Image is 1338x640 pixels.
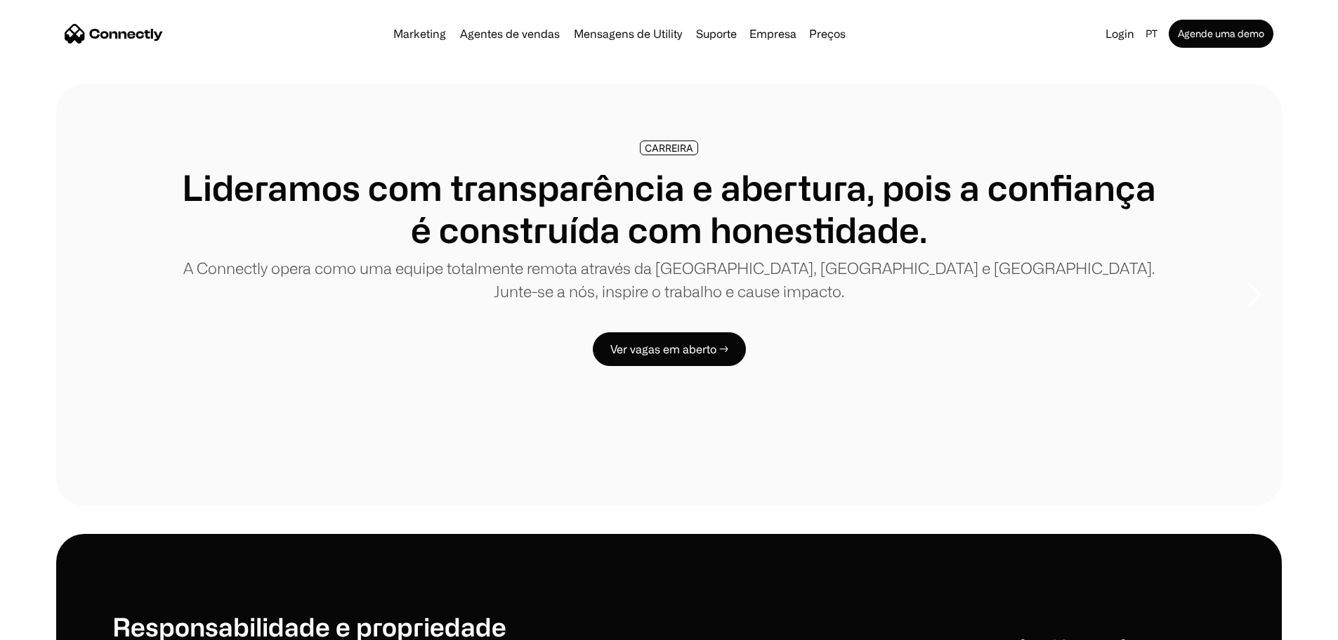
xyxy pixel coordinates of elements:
div: Empresa [749,24,796,44]
a: Ver vagas em aberto → [593,332,746,366]
a: Mensagens de Utility [568,28,688,39]
a: Agentes de vendas [454,28,565,39]
a: Marketing [388,28,452,39]
a: Login [1100,24,1140,44]
div: next slide [1226,225,1282,365]
ul: Language list [28,615,84,635]
p: A Connectly opera como uma equipe totalmente remota através da [GEOGRAPHIC_DATA], [GEOGRAPHIC_DAT... [169,256,1169,303]
div: pt [1146,24,1157,44]
div: 1 of 8 [56,84,1282,506]
a: Suporte [690,28,742,39]
a: home [65,23,163,44]
h1: Lideramos com transparência e abertura, pois a confiança é construída com honestidade. [169,166,1169,251]
div: Empresa [745,24,801,44]
div: carousel [56,84,1282,506]
div: CARREIRA [645,143,693,153]
div: pt [1140,24,1166,44]
a: Preços [804,28,851,39]
a: Agende uma demo [1169,20,1273,48]
aside: Language selected: Português (Brasil) [14,614,84,635]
